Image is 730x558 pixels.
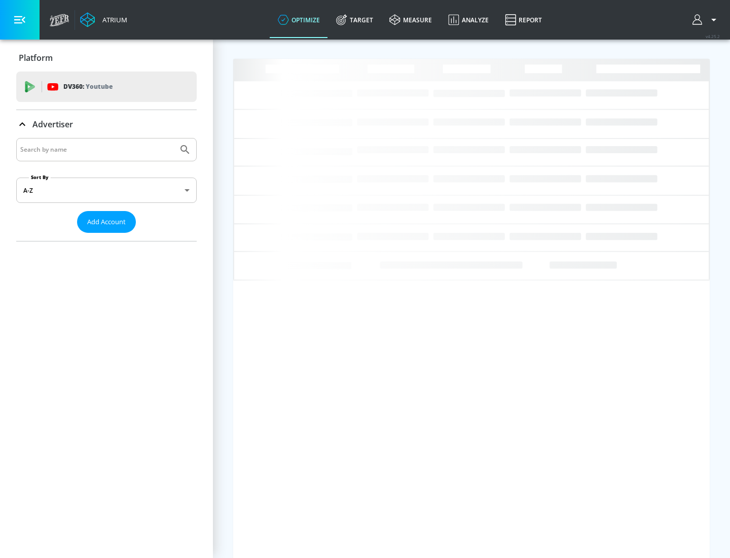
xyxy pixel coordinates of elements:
[381,2,440,38] a: measure
[32,119,73,130] p: Advertiser
[16,110,197,138] div: Advertiser
[270,2,328,38] a: optimize
[16,72,197,102] div: DV360: Youtube
[29,174,51,181] label: Sort By
[86,81,113,92] p: Youtube
[497,2,550,38] a: Report
[706,33,720,39] span: v 4.25.2
[16,44,197,72] div: Platform
[20,143,174,156] input: Search by name
[16,138,197,241] div: Advertiser
[98,15,127,24] div: Atrium
[16,178,197,203] div: A-Z
[63,81,113,92] p: DV360:
[77,211,136,233] button: Add Account
[16,233,197,241] nav: list of Advertiser
[328,2,381,38] a: Target
[87,216,126,228] span: Add Account
[440,2,497,38] a: Analyze
[80,12,127,27] a: Atrium
[19,52,53,63] p: Platform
